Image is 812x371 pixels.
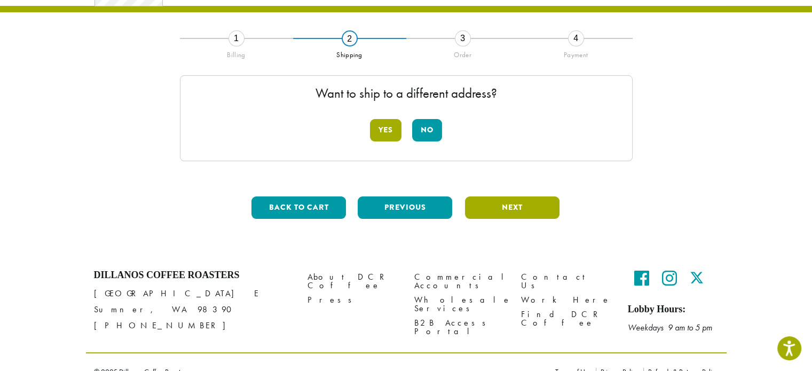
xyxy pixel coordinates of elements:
[455,30,471,46] div: 3
[342,30,358,46] div: 2
[414,315,505,338] a: B2B Access Portal
[628,322,712,333] em: Weekdays 9 am to 5 pm
[370,119,401,141] button: Yes
[180,46,293,59] div: Billing
[293,46,406,59] div: Shipping
[521,270,612,293] a: Contact Us
[414,270,505,293] a: Commercial Accounts
[465,196,559,219] button: Next
[228,30,245,46] div: 1
[412,119,442,141] button: No
[568,30,584,46] div: 4
[191,86,621,100] p: Want to ship to a different address?
[414,293,505,315] a: Wholesale Services
[521,307,612,330] a: Find DCR Coffee
[521,293,612,307] a: Work Here
[308,270,398,293] a: About DCR Coffee
[358,196,452,219] button: Previous
[308,293,398,307] a: Press
[94,270,291,281] h4: Dillanos Coffee Roasters
[251,196,346,219] button: Back to cart
[628,304,719,315] h5: Lobby Hours:
[519,46,633,59] div: Payment
[94,286,291,334] p: [GEOGRAPHIC_DATA] E Sumner, WA 98390 [PHONE_NUMBER]
[406,46,519,59] div: Order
